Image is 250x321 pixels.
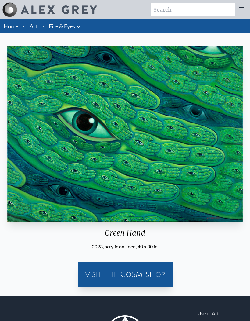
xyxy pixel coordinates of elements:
[5,243,245,250] div: 2023, acrylic on linen, 40 x 30 in.
[80,265,170,284] a: Visit the CoSM Shop
[5,228,245,243] div: Green Hand
[21,19,27,33] li: ·
[198,310,219,317] a: Use of Art
[40,19,46,33] li: ·
[7,46,243,222] img: Green-Hand-2023-Alex-Grey-watermarked.jpg
[49,22,75,30] a: Fire & Eyes
[151,3,235,16] input: Search
[30,22,37,30] a: Art
[4,23,18,29] a: Home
